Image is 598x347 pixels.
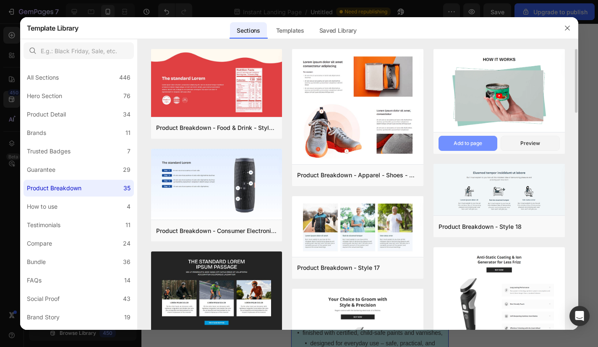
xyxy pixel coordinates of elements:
[501,136,559,151] button: Preview
[27,257,46,267] div: Bundle
[42,4,99,13] span: iPhone 13 Mini ( 375 px)
[127,269,151,293] button: Carousel Next Arrow
[27,183,81,193] div: Product Breakdown
[27,312,60,322] div: Brand Story
[24,42,134,59] input: E.g.: Black Friday, Sale, etc.
[269,22,311,39] div: Templates
[62,104,106,111] div: Drop element here
[151,49,282,118] img: pb9.png
[124,312,131,322] div: 19
[27,73,59,83] div: All Sections
[7,139,150,148] p: WELCOME TO OUR STORE
[27,109,66,119] div: Product Detail
[230,22,266,39] div: Sections
[27,128,46,138] div: Brands
[123,165,131,175] div: 29
[127,202,131,212] div: 4
[125,128,131,138] div: 11
[123,91,131,101] div: 76
[1,252,157,264] p: Safety
[297,170,418,180] div: Product Breakdown - Apparel - Shoes - Style 7
[27,202,57,212] div: How to use
[42,153,96,161] p: Create Theme Section
[127,146,131,156] div: 7
[151,251,282,332] img: pb14.png
[119,73,131,83] div: 446
[27,238,52,249] div: Compare
[27,146,71,156] div: Trusted Badges
[59,178,99,238] img: Alt Image
[27,294,60,304] div: Social Proof
[27,220,60,230] div: Testimonials
[125,220,131,230] div: 11
[156,226,277,236] div: Product Breakdown - Consumer Electronics - Bluetooth Speaker - Style 8
[520,140,540,147] div: Preview
[297,263,380,273] div: Product Breakdown - Style 17
[439,136,497,151] button: Add to page
[292,49,423,166] img: pb7.png
[151,149,282,222] img: pb8.png
[156,123,277,133] div: Product Breakdown - Food & Drink - Style 9
[123,294,131,304] div: 43
[433,164,565,217] img: pb18.png
[123,238,131,249] div: 24
[27,17,78,39] h2: Template Library
[124,275,131,285] div: 14
[292,196,423,259] img: pb17.png
[123,257,131,267] div: 36
[4,272,153,336] p: All Capibabi products are lovingly made to be safe for children. •⁠ ⁠Crafted from ecological and ...
[7,269,30,293] button: Carousel Back Arrow
[439,222,522,232] div: Product Breakdown - Style 18
[0,153,26,161] div: Section 3
[313,22,363,39] div: Saved Library
[123,183,131,193] div: 35
[433,49,565,134] img: pb24.png
[27,165,55,175] div: Guarantee
[27,91,62,101] div: Hero Section
[123,109,131,119] div: 34
[27,275,42,285] div: FAQs
[454,140,482,147] div: Add to page
[101,152,131,162] button: AI Content
[569,306,590,326] div: Open Intercom Messenger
